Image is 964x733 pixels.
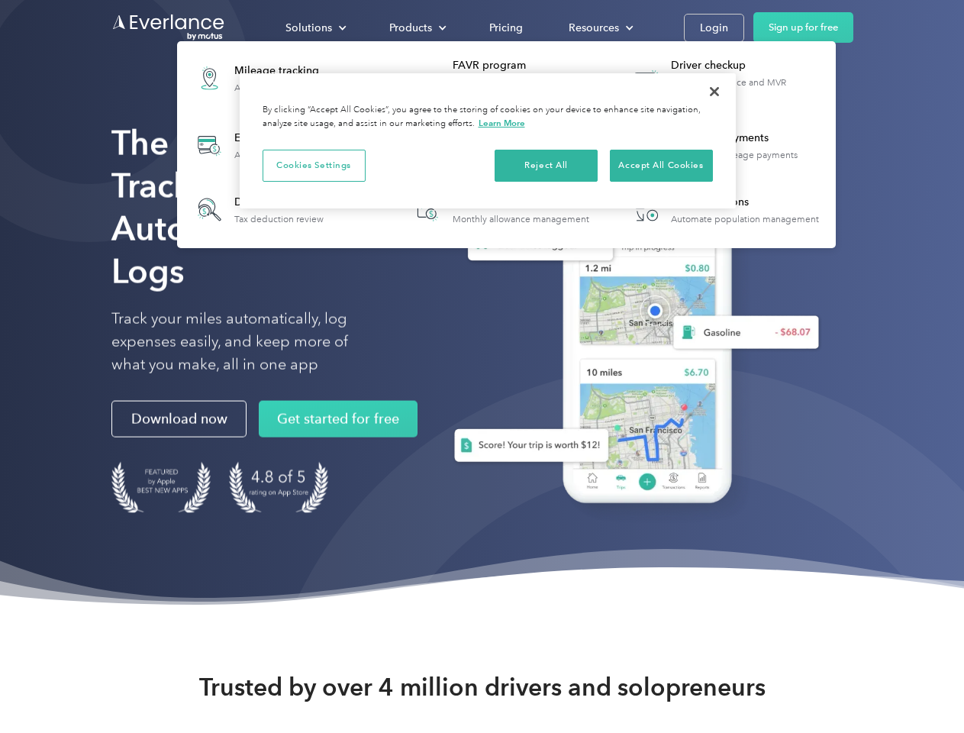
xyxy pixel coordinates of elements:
a: Mileage trackingAutomatic mileage logs [185,50,341,106]
button: Reject All [495,150,598,182]
div: Monthly allowance management [453,214,589,224]
div: Resources [569,18,619,37]
a: Pricing [474,15,538,41]
div: License, insurance and MVR verification [671,77,827,98]
a: Driver checkupLicense, insurance and MVR verification [621,50,828,106]
a: Login [684,14,744,42]
div: Driver checkup [671,58,827,73]
a: Accountable planMonthly allowance management [403,185,597,234]
div: Login [700,18,728,37]
div: HR Integrations [671,195,819,210]
div: Solutions [285,18,332,37]
div: Solutions [270,15,359,41]
a: FAVR programFixed & Variable Rate reimbursement design & management [403,50,610,106]
div: Products [389,18,432,37]
div: Automatic transaction logs [234,150,344,160]
p: Track your miles automatically, log expenses easily, and keep more of what you make, all in one app [111,308,384,376]
a: Download now [111,401,247,438]
a: HR IntegrationsAutomate population management [621,185,827,234]
a: More information about your privacy, opens in a new tab [479,118,525,128]
div: Tax deduction review [234,214,324,224]
strong: Trusted by over 4 million drivers and solopreneurs [199,672,766,702]
div: By clicking “Accept All Cookies”, you agree to the storing of cookies on your device to enhance s... [263,104,713,131]
div: Deduction finder [234,195,324,210]
div: Mileage tracking [234,63,334,79]
div: Pricing [489,18,523,37]
a: Deduction finderTax deduction review [185,185,331,234]
a: Get started for free [259,401,418,438]
div: Resources [553,15,646,41]
div: Privacy [240,73,736,208]
img: Everlance, mileage tracker app, expense tracking app [430,145,831,526]
nav: Products [177,41,836,248]
a: Go to homepage [111,13,226,42]
div: FAVR program [453,58,609,73]
div: Products [374,15,459,41]
div: Automate population management [671,214,819,224]
a: Sign up for free [753,12,853,43]
div: Expense tracking [234,131,344,146]
img: Badge for Featured by Apple Best New Apps [111,462,211,513]
div: Automatic mileage logs [234,82,334,93]
a: Expense trackingAutomatic transaction logs [185,118,352,173]
img: 4.9 out of 5 stars on the app store [229,462,328,513]
button: Cookies Settings [263,150,366,182]
div: Cookie banner [240,73,736,208]
button: Accept All Cookies [610,150,713,182]
button: Close [698,75,731,108]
